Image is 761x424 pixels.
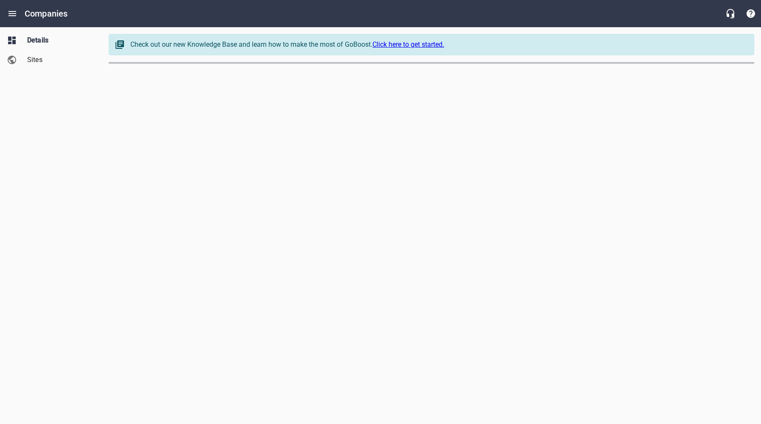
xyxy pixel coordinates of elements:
[25,7,68,20] h6: Companies
[372,40,444,48] a: Click here to get started.
[2,3,23,24] button: Open drawer
[130,40,745,50] div: Check out our new Knowledge Base and learn how to make the most of GoBoost.
[741,3,761,24] button: Support Portal
[27,55,92,65] span: Sites
[27,35,92,45] span: Details
[720,3,741,24] button: Live Chat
